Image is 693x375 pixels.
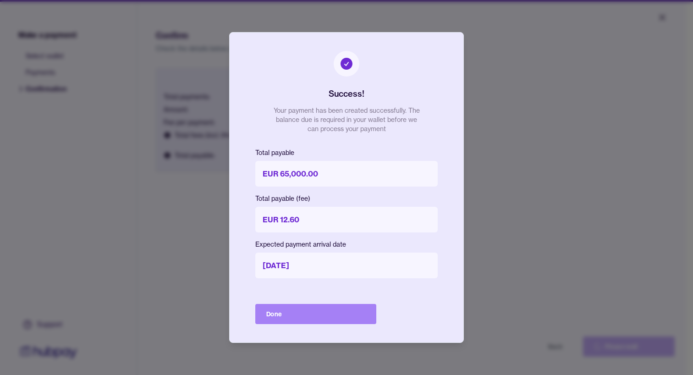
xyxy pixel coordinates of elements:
p: Expected payment arrival date [255,240,438,249]
button: Done [255,304,376,324]
p: Total payable [255,148,438,157]
p: Total payable (fee) [255,194,438,203]
p: EUR 65,000.00 [255,161,438,187]
p: Your payment has been created successfully. The balance due is required in your wallet before we ... [273,106,420,133]
h2: Success! [329,88,364,100]
p: EUR 12.60 [255,207,438,232]
p: [DATE] [255,253,438,278]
